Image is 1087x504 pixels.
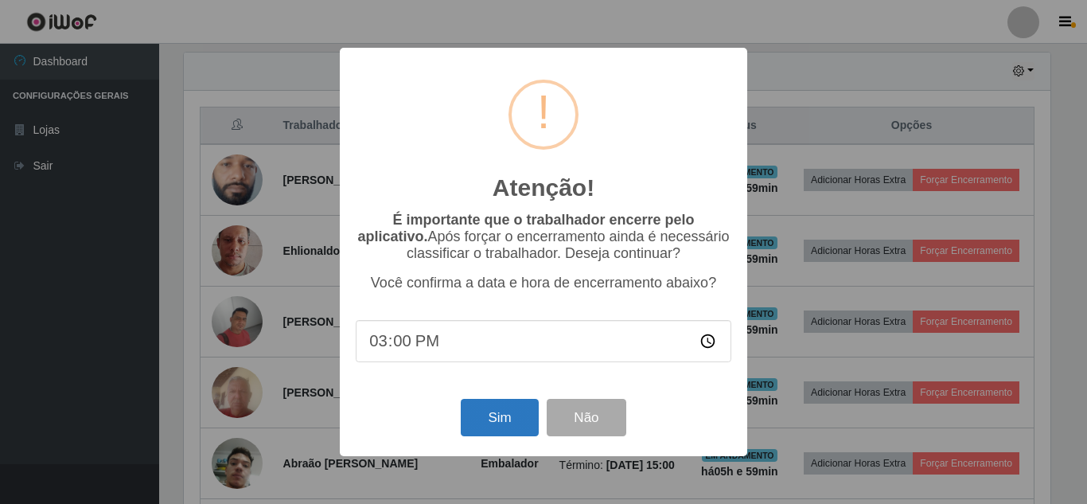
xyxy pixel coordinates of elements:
button: Não [547,399,625,436]
button: Sim [461,399,538,436]
h2: Atenção! [493,174,594,202]
p: Após forçar o encerramento ainda é necessário classificar o trabalhador. Deseja continuar? [356,212,731,262]
b: É importante que o trabalhador encerre pelo aplicativo. [357,212,694,244]
p: Você confirma a data e hora de encerramento abaixo? [356,275,731,291]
